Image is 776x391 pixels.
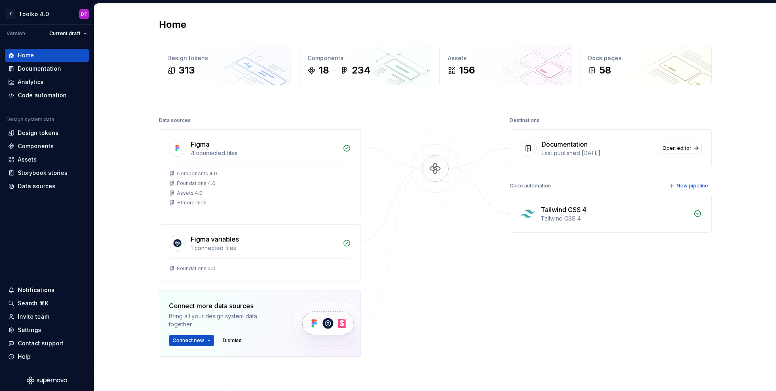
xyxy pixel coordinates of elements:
[299,46,431,85] a: Components18234
[169,335,214,346] button: Connect new
[169,301,278,311] div: Connect more data sources
[27,376,67,385] svg: Supernova Logo
[177,180,215,187] div: Foundations 4.0
[459,64,475,77] div: 156
[49,30,80,37] span: Current draft
[5,284,89,296] button: Notifications
[5,153,89,166] a: Assets
[18,182,55,190] div: Data sources
[219,335,245,346] button: Dismiss
[352,64,371,77] div: 234
[18,353,31,361] div: Help
[159,46,291,85] a: Design tokens313
[319,64,329,77] div: 18
[173,337,204,344] span: Connect new
[541,205,586,214] div: Tailwind CSS 4
[177,200,207,206] div: + 1 more files
[599,64,611,77] div: 58
[18,129,59,137] div: Design tokens
[46,28,91,39] button: Current draft
[159,18,186,31] h2: Home
[5,310,89,323] a: Invite team
[159,224,361,282] a: Figma variables1 connected filesFoundations 4.0
[18,313,49,321] div: Invite team
[177,190,202,196] div: Assets 4.0
[5,76,89,88] a: Analytics
[18,91,67,99] div: Code automation
[18,51,34,59] div: Home
[18,142,54,150] div: Components
[191,244,338,252] div: 1 connected files
[18,65,61,73] div: Documentation
[677,183,708,189] span: New pipeline
[541,214,689,223] div: Tailwind CSS 4
[5,126,89,139] a: Design tokens
[191,149,338,157] div: 4 connected files
[308,54,423,62] div: Components
[169,312,278,328] div: Bring all your design system data together.
[5,337,89,350] button: Contact support
[6,30,25,37] div: Version
[18,156,37,164] div: Assets
[177,170,217,177] div: Components 4.0
[439,46,571,85] a: Assets156
[18,299,48,307] div: Search ⌘K
[2,5,92,23] button: TToolko 4.0DT
[542,139,588,149] div: Documentation
[5,62,89,75] a: Documentation
[6,116,54,123] div: Design system data
[5,49,89,62] a: Home
[6,9,15,19] div: T
[179,64,195,77] div: 313
[5,350,89,363] button: Help
[18,326,41,334] div: Settings
[5,297,89,310] button: Search ⌘K
[19,10,49,18] div: Toolko 4.0
[159,115,191,126] div: Data sources
[167,54,283,62] div: Design tokens
[588,54,703,62] div: Docs pages
[177,265,215,272] div: Foundations 4.0
[81,11,87,17] div: DT
[542,149,654,157] div: Last published [DATE]
[5,140,89,153] a: Components
[18,286,55,294] div: Notifications
[662,145,692,151] span: Open editor
[666,180,712,191] button: New pipeline
[659,143,702,154] a: Open editor
[223,337,242,344] span: Dismiss
[5,166,89,179] a: Storybook stories
[191,234,239,244] div: Figma variables
[5,324,89,336] a: Settings
[191,139,209,149] div: Figma
[510,180,551,191] div: Code automation
[448,54,563,62] div: Assets
[580,46,712,85] a: Docs pages58
[18,169,67,177] div: Storybook stories
[510,115,540,126] div: Destinations
[5,180,89,193] a: Data sources
[18,78,44,86] div: Analytics
[159,129,361,216] a: Figma4 connected filesComponents 4.0Foundations 4.0Assets 4.0+1more files
[18,339,63,347] div: Contact support
[5,89,89,102] a: Code automation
